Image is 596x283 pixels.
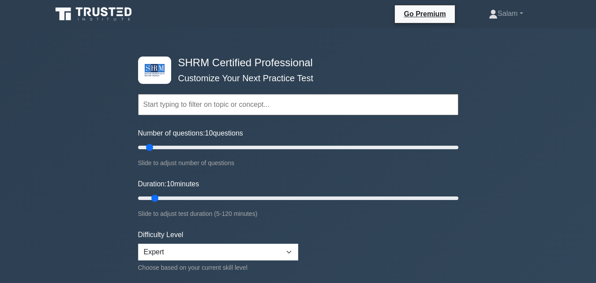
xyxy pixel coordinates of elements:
[138,208,458,219] div: Slide to adjust test duration (5-120 minutes)
[138,179,199,189] label: Duration: minutes
[468,5,544,23] a: Salam
[138,128,243,139] label: Number of questions: questions
[205,129,213,137] span: 10
[138,158,458,168] div: Slide to adjust number of questions
[166,180,174,188] span: 10
[175,57,415,69] h4: SHRM Certified Professional
[138,262,298,273] div: Choose based on your current skill level
[398,8,451,19] a: Go Premium
[138,230,184,240] label: Difficulty Level
[138,94,458,115] input: Start typing to filter on topic or concept...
